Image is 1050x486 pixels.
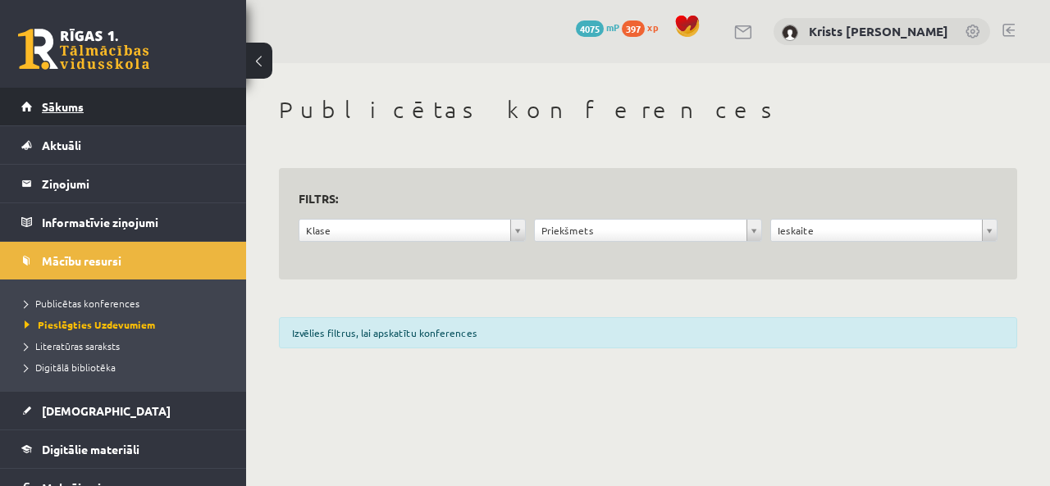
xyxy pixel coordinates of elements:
[21,203,226,241] a: Informatīvie ziņojumi
[576,20,604,37] span: 4075
[21,88,226,125] a: Sākums
[299,220,525,241] a: Klase
[21,126,226,164] a: Aktuāli
[21,392,226,429] a: [DEMOGRAPHIC_DATA]
[25,317,230,332] a: Pieslēgties Uzdevumiem
[606,20,619,34] span: mP
[782,25,798,41] img: Krists Andrejs Zeile
[541,220,739,241] span: Priekšmets
[535,220,760,241] a: Priekšmets
[21,165,226,202] a: Ziņojumi
[25,297,139,310] span: Publicētas konferences
[622,20,645,37] span: 397
[25,318,155,331] span: Pieslēgties Uzdevumiem
[279,317,1017,348] div: Izvēlies filtrus, lai apskatītu konferences
[25,360,230,375] a: Digitālā bibliotēka
[42,165,226,202] legend: Ziņojumi
[25,339,120,352] span: Literatūras saraksts
[42,403,171,418] span: [DEMOGRAPHIC_DATA]
[647,20,658,34] span: xp
[18,29,149,70] a: Rīgas 1. Tālmācības vidusskola
[809,23,948,39] a: Krists [PERSON_NAME]
[25,296,230,311] a: Publicētas konferences
[306,220,504,241] span: Klase
[771,220,997,241] a: Ieskaite
[21,242,226,279] a: Mācību resursi
[778,220,975,241] span: Ieskaite
[576,20,619,34] a: 4075 mP
[279,96,1017,124] h1: Publicētas konferences
[42,203,226,241] legend: Informatīvie ziņojumi
[42,253,121,268] span: Mācību resursi
[25,361,116,374] span: Digitālā bibliotēka
[25,338,230,353] a: Literatūras saraksts
[42,138,81,152] span: Aktuāli
[299,188,978,210] h3: Filtrs:
[21,430,226,468] a: Digitālie materiāli
[42,99,84,114] span: Sākums
[42,442,139,456] span: Digitālie materiāli
[622,20,666,34] a: 397 xp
